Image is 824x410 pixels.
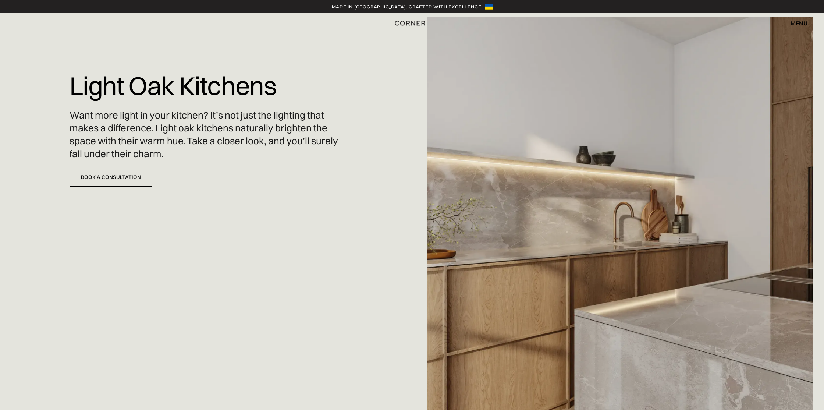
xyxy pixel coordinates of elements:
a: Book a Consultation [70,168,152,187]
p: Want more light in your kitchen? It’s not just the lighting that makes a difference. Light oak ki... [70,109,338,160]
div: menu [783,17,807,29]
a: Made in [GEOGRAPHIC_DATA], crafted with excellence [332,3,482,10]
h1: Light Oak Kitchens [70,66,277,105]
div: menu [791,20,807,26]
a: home [381,18,443,28]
